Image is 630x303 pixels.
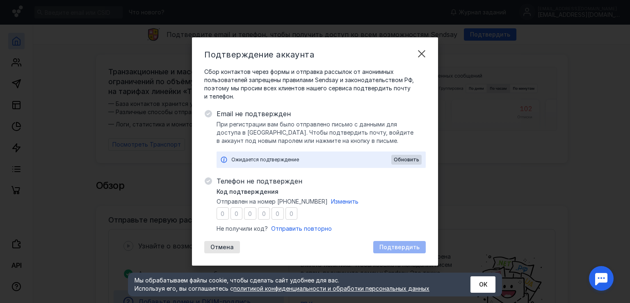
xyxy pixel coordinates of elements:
input: 0 [258,207,270,220]
span: Сбор контактов через формы и отправка рассылок от анонимных пользователей запрещены правилами Sen... [204,68,426,101]
input: 0 [244,207,256,220]
span: Телефон не подтвержден [217,176,426,186]
span: При регистрации вам было отправлено письмо с данными для доступа в [GEOGRAPHIC_DATA]. Чтобы подтв... [217,120,426,145]
span: Код подтверждения [217,188,278,196]
button: Обновить [391,155,422,165]
input: 0 [231,207,243,220]
button: Отправить повторно [271,225,332,233]
a: политикой конфиденциальности и обработки персональных данных [233,285,429,292]
span: Подтверждение аккаунта [204,50,314,60]
input: 0 [272,207,284,220]
span: Отмена [210,244,234,251]
span: Email не подтвержден [217,109,426,119]
span: Отправить повторно [271,225,332,232]
div: Ожидается подтверждение [231,156,391,164]
span: Не получили код? [217,225,268,233]
span: Изменить [331,198,358,205]
span: Отправлен на номер [PHONE_NUMBER] [217,197,328,206]
button: ОК [470,276,495,293]
span: Обновить [394,157,419,163]
button: Изменить [331,197,358,206]
input: 0 [217,207,229,220]
input: 0 [285,207,298,220]
button: Отмена [204,241,240,253]
div: Мы обрабатываем файлы cookie, чтобы сделать сайт удобнее для вас. Используя его, вы соглашаетесь c [135,276,450,293]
